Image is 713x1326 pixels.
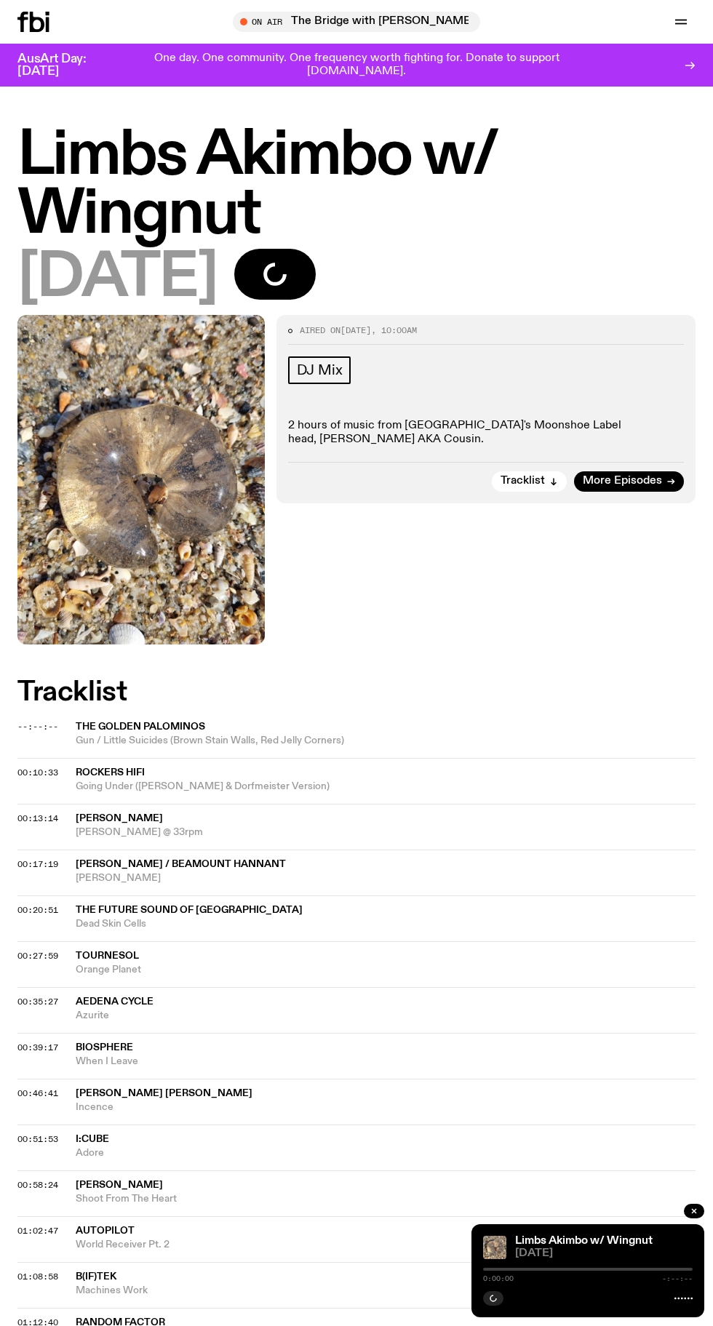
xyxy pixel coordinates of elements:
[76,734,696,748] span: Gun / Little Suicides (Brown Stain Walls, Red Jelly Corners)
[371,324,417,336] span: , 10:00am
[17,249,217,308] span: [DATE]
[17,1273,58,1281] button: 01:08:58
[76,1134,109,1144] span: I:Cube
[233,12,480,32] button: On AirThe Bridge with [PERSON_NAME]
[17,1135,58,1143] button: 00:51:53
[492,471,567,492] button: Tracklist
[76,1088,252,1098] span: [PERSON_NAME] [PERSON_NAME]
[76,1055,696,1069] span: When I Leave
[501,476,545,487] span: Tracklist
[483,1275,514,1282] span: 0:00:00
[76,813,163,823] span: [PERSON_NAME]
[76,1146,696,1160] span: Adore
[662,1275,693,1282] span: -:--:--
[76,997,154,1007] span: Aedena Cycle
[76,1009,696,1023] span: Azurite
[17,858,58,870] span: 00:17:19
[76,1101,696,1114] span: Incence
[76,963,696,977] span: Orange Planet
[17,1090,58,1098] button: 00:46:41
[17,767,58,778] span: 00:10:33
[76,871,696,885] span: [PERSON_NAME]
[17,860,58,868] button: 00:17:19
[76,1042,133,1053] span: Biosphere
[76,859,286,869] span: [PERSON_NAME] / Beamount Hannant
[122,52,591,78] p: One day. One community. One frequency worth fighting for. Donate to support [DOMAIN_NAME].
[288,419,685,447] p: 2 hours of music from [GEOGRAPHIC_DATA]'s Moonshoe Label head, [PERSON_NAME] AKA Cousin.
[76,1226,135,1236] span: Autopilot
[17,1042,58,1053] span: 00:39:17
[76,1238,696,1252] span: World Receiver Pt. 2
[76,1192,696,1206] span: Shoot From The Heart
[17,906,58,914] button: 00:20:51
[17,950,58,962] span: 00:27:59
[17,1044,58,1052] button: 00:39:17
[76,722,205,732] span: The Golden Palominos
[76,917,696,931] span: Dead Skin Cells
[17,1227,58,1235] button: 01:02:47
[76,905,303,915] span: The Future Sound of [GEOGRAPHIC_DATA]
[515,1248,693,1259] span: [DATE]
[76,1271,116,1282] span: B(if)tek
[17,721,58,732] span: --:--:--
[17,952,58,960] button: 00:27:59
[574,471,684,492] a: More Episodes
[17,815,58,823] button: 00:13:14
[17,1087,58,1099] span: 00:46:41
[288,356,351,384] a: DJ Mix
[76,1284,568,1298] span: Machines Work
[515,1235,653,1247] a: Limbs Akimbo w/ Wingnut
[17,904,58,916] span: 00:20:51
[17,1179,58,1191] span: 00:58:24
[17,996,58,1007] span: 00:35:27
[76,951,139,961] span: Tournesol
[17,769,58,777] button: 00:10:33
[17,1133,58,1145] span: 00:51:53
[300,324,340,336] span: Aired on
[17,53,111,78] h3: AusArt Day: [DATE]
[17,998,58,1006] button: 00:35:27
[340,324,371,336] span: [DATE]
[76,767,145,778] span: Rockers HiFi
[17,812,58,824] span: 00:13:14
[76,1180,163,1190] span: [PERSON_NAME]
[76,826,696,839] span: [PERSON_NAME] @ 33rpm
[76,780,696,794] span: Going Under ([PERSON_NAME] & Dorfmeister Version)
[17,127,696,244] h1: Limbs Akimbo w/ Wingnut
[17,1225,58,1237] span: 01:02:47
[17,679,696,706] h2: Tracklist
[17,1181,58,1189] button: 00:58:24
[17,1271,58,1282] span: 01:08:58
[583,476,662,487] span: More Episodes
[297,362,343,378] span: DJ Mix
